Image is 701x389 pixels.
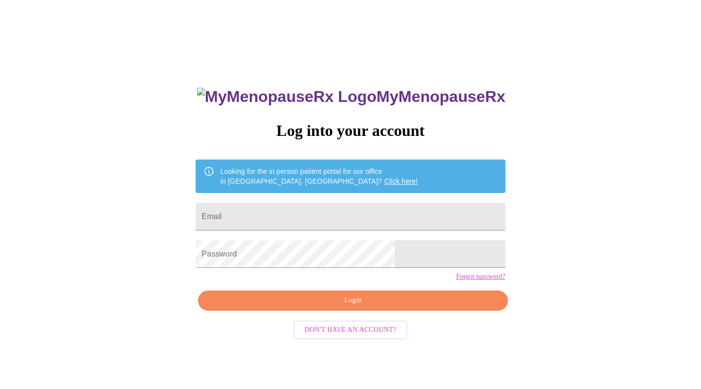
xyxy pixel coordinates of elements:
button: Login [198,291,507,311]
h3: Log into your account [196,122,505,140]
a: Click here! [384,177,418,185]
button: Don't have an account? [294,321,407,340]
span: Login [209,294,496,307]
div: Looking for the in person patient portal for our office in [GEOGRAPHIC_DATA], [GEOGRAPHIC_DATA]? [220,162,418,190]
h3: MyMenopauseRx [197,88,505,106]
a: Forgot password? [456,273,505,281]
img: MyMenopauseRx Logo [197,88,376,106]
a: Don't have an account? [291,324,410,333]
span: Don't have an account? [304,324,397,336]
